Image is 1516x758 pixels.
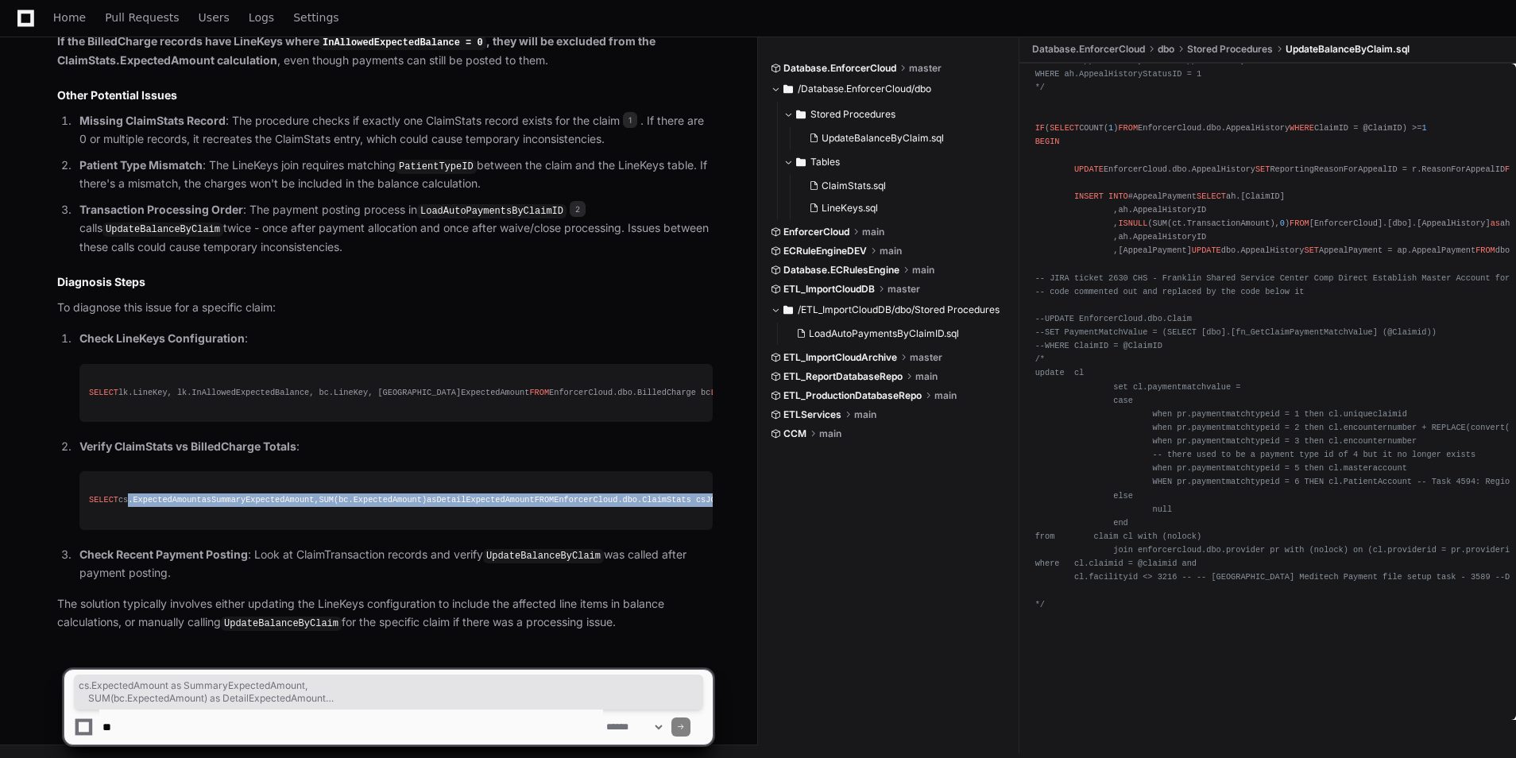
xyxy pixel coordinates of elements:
p: : [79,438,713,456]
code: UpdateBalanceByClaim [102,222,223,237]
button: /Database.EnforcerCloud/dbo [771,76,1007,102]
p: To diagnose this issue for a specific claim: [57,299,713,317]
span: SUM [319,495,334,505]
span: --SET PaymentMatchValue = (SELECT [dbo].[fn_GetClaimPaymentMatchValue] (@Claimid)) [1035,327,1437,337]
span: EnforcerCloud [783,226,849,238]
span: 1 [1421,123,1426,133]
code: LoadAutoPaymentsByClaimID [417,204,567,219]
svg: Directory [783,300,793,319]
span: FROM [1475,246,1495,255]
span: FROM [1118,123,1138,133]
strong: Check LineKeys Configuration [79,331,245,345]
button: /ETL_ImportCloudDB/dbo/Stored Procedures [771,297,1007,323]
span: SET [1305,246,1319,255]
span: UPDATE [1192,246,1221,255]
span: main [912,264,934,277]
span: main [854,408,876,421]
span: UpdateBalanceByClaim.sql [1286,43,1410,56]
div: lk.LineKey, lk.InAllowedExpectedBalance, bc.LineKey, [GEOGRAPHIC_DATA]ExpectedAmount EnforcerClou... [89,386,703,400]
span: main [880,245,902,257]
span: ETL_ProductionDatabaseRepo [783,389,922,402]
span: dbo [1158,43,1174,56]
span: --UPDATE EnforcerCloud.dbo.Claim [1035,314,1192,323]
span: SELECT [1050,123,1079,133]
div: cs.ExpectedAmount SummaryExpectedAmount, (bc.ExpectedAmount) DetailExpectedAmount EnforcerCloud.d... [89,493,703,507]
span: FROM [535,495,555,505]
strong: Patient Type Mismatch [79,158,203,172]
strong: Check Recent Payment Posting [79,547,248,561]
code: PatientTypeID [396,160,477,174]
span: SELECT [89,388,118,397]
p: : [79,330,713,348]
span: FROM [1290,219,1309,228]
span: LineKeys.sql [822,202,878,215]
button: UpdateBalanceByClaim.sql [802,127,998,149]
span: -- code commented out and replaced by the code below it [1035,287,1305,296]
span: JOIN [706,495,725,505]
span: ETL_ReportDatabaseRepo [783,370,903,383]
span: ClaimStats.sql [822,180,886,192]
span: Home [53,13,86,22]
p: The solution typically involves either updating the LineKeys configuration to include the affecte... [57,595,713,632]
h2: Diagnosis Steps [57,274,713,290]
span: UpdateBalanceByClaim.sql [822,132,944,145]
p: , even though payments can still be posted to them. [57,33,713,69]
span: ETL_ImportCloudDB [783,283,875,296]
span: UPDATE [1074,164,1104,174]
span: Database.EnforcerCloud [783,62,896,75]
button: Stored Procedures [783,102,1007,127]
span: Database.EnforcerCloud [1032,43,1145,56]
span: main [819,427,841,440]
strong: Verify ClaimStats vs BilledCharge Totals [79,439,296,453]
span: CCM [783,427,806,440]
svg: Directory [783,79,793,99]
span: LEFT [710,388,730,397]
button: LoadAutoPaymentsByClaimID.sql [790,323,998,345]
span: LoadAutoPaymentsByClaimID.sql [809,327,959,340]
span: Stored Procedures [1187,43,1273,56]
span: SET [1255,164,1270,174]
button: LineKeys.sql [802,197,998,219]
span: main [934,389,957,402]
p: : The procedure checks if exactly one ClaimStats record exists for the claim . If there are 0 or ... [79,112,713,149]
span: /Database.EnforcerCloud/dbo [798,83,931,95]
span: Logs [249,13,274,22]
span: ETLServices [783,408,841,421]
span: Database.ECRulesEngine [783,264,899,277]
span: SELECT [89,495,118,505]
span: main [915,370,938,383]
span: WHERE [1290,123,1314,133]
svg: Directory [796,153,806,172]
svg: Directory [796,105,806,124]
span: --WHERE ClaimID = @ClaimID [1035,341,1162,350]
span: 1 [1108,123,1113,133]
span: BEGIN [1035,137,1060,146]
h2: Other Potential Issues [57,87,713,103]
span: Stored Procedures [810,108,895,121]
span: main [862,226,884,238]
span: SELECT [1197,191,1226,201]
span: Settings [293,13,338,22]
span: ISNULL [1118,219,1147,228]
span: master [910,351,942,364]
strong: Transaction Processing Order [79,203,243,216]
span: /ETL_ImportCloudDB/dbo/Stored Procedures [798,304,1000,316]
span: master [909,62,942,75]
span: INSERT [1074,191,1104,201]
span: INTO [1108,191,1128,201]
span: as [427,495,436,505]
span: cs.ExpectedAmount as SummaryExpectedAmount, SUM(bc.ExpectedAmount) as DetailExpectedAmount FROM E... [79,679,698,705]
span: FROM [529,388,549,397]
span: master [888,283,920,296]
button: Tables [783,149,1007,175]
span: 1 [623,112,637,128]
span: IF [1035,123,1045,133]
span: ETL_ImportCloudArchive [783,351,897,364]
strong: Missing ClaimStats Record [79,114,226,127]
span: 2 [570,201,586,217]
span: as [202,495,211,505]
p: : The payment posting process in calls twice - once after payment allocation and once after waive... [79,201,713,257]
button: ClaimStats.sql [802,175,998,197]
p: : Look at ClaimTransaction records and verify was called after payment posting. [79,546,713,582]
span: as [1491,219,1500,228]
